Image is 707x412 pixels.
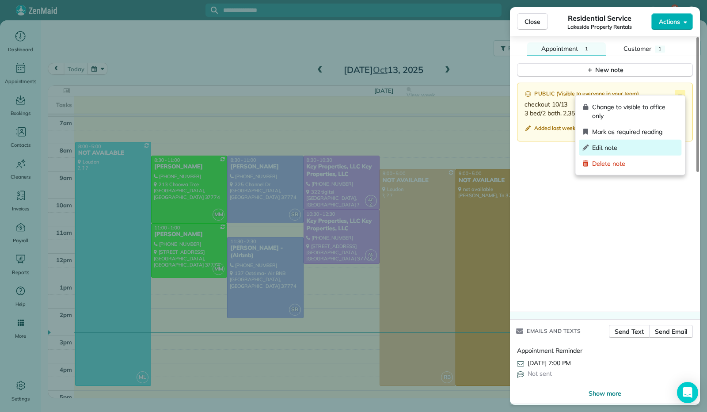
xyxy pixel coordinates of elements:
button: Show more [589,389,621,398]
span: 1 [585,46,588,52]
span: ( Visible to everyone in your team ) [556,90,639,98]
span: Appointment [541,45,578,53]
span: Emails and texts [527,327,581,336]
p: checkout 10/13 3 bed/2 bath. 2,357 sq ft. [525,100,687,118]
button: Added last week by [PERSON_NAME] [525,125,627,134]
span: Send Email [655,327,687,336]
span: Added last week by [PERSON_NAME] [534,125,627,132]
span: Mark as required reading [592,127,678,136]
span: Change to visible to office only [592,103,678,120]
span: Lakeside Property Rentals [567,23,632,31]
button: Close [517,13,548,30]
span: Not sent [528,369,552,378]
span: [DATE] 7:00 PM [528,359,571,367]
span: Send Text [615,327,644,336]
span: Delete note [592,159,678,168]
button: New note [517,63,693,77]
button: Send Email [649,325,693,338]
span: Public [534,89,555,98]
span: Appointment Reminder [517,347,582,355]
span: Close [525,17,540,26]
span: 1 [658,46,661,52]
span: Customer [623,45,651,53]
span: Residential Service [568,13,631,23]
div: Open Intercom Messenger [677,382,698,403]
button: Send Text [609,325,650,338]
span: Edit note [592,143,678,152]
div: New note [586,65,623,75]
span: Actions [659,17,680,26]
